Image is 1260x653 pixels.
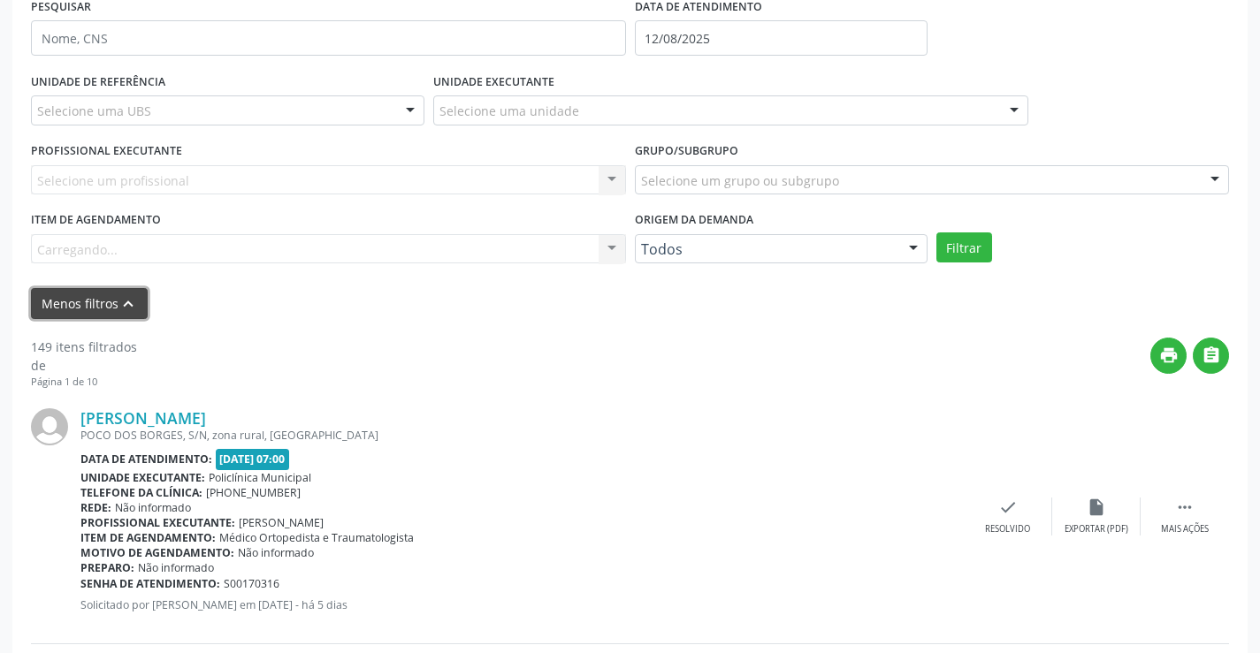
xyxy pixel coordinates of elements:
span: [PHONE_NUMBER] [206,485,301,500]
i:  [1175,497,1195,517]
i: keyboard_arrow_up [118,294,138,314]
img: img [31,408,68,445]
span: Não informado [138,560,214,575]
label: Grupo/Subgrupo [635,138,738,165]
label: UNIDADE EXECUTANTE [433,68,554,95]
b: Telefone da clínica: [80,485,202,500]
a: [PERSON_NAME] [80,408,206,428]
span: Todos [641,240,891,258]
div: Página 1 de 10 [31,375,137,390]
div: de [31,356,137,375]
i:  [1202,345,1221,365]
span: S00170316 [224,576,279,591]
b: Preparo: [80,560,134,575]
b: Rede: [80,500,111,515]
button: Filtrar [936,232,992,262]
label: UNIDADE DE REFERÊNCIA [31,68,165,95]
button: Menos filtroskeyboard_arrow_up [31,288,148,319]
div: Resolvido [985,523,1030,535]
input: Selecione um intervalo [635,20,928,56]
span: Não informado [238,545,314,560]
button: print [1150,338,1187,374]
span: Não informado [115,500,191,515]
span: Policlínica Municipal [209,470,311,485]
span: Selecione uma unidade [439,102,579,120]
i: check [998,497,1018,517]
label: PROFISSIONAL EXECUTANTE [31,138,182,165]
input: Nome, CNS [31,20,626,56]
b: Motivo de agendamento: [80,545,234,560]
span: Selecione um grupo ou subgrupo [641,171,839,190]
i: print [1159,345,1179,365]
span: Selecione uma UBS [37,102,151,120]
b: Item de agendamento: [80,530,216,545]
b: Unidade executante: [80,470,205,485]
label: Origem da demanda [635,207,753,234]
div: 149 itens filtrados [31,338,137,356]
div: Exportar (PDF) [1065,523,1128,535]
button:  [1193,338,1229,374]
i: insert_drive_file [1087,497,1106,517]
b: Senha de atendimento: [80,576,220,591]
span: [DATE] 07:00 [216,449,290,469]
span: Médico Ortopedista e Traumatologista [219,530,414,545]
label: Item de agendamento [31,207,161,234]
div: Mais ações [1161,523,1209,535]
span: [PERSON_NAME] [239,515,324,530]
b: Data de atendimento: [80,452,212,467]
b: Profissional executante: [80,515,235,530]
div: POCO DOS BORGES, S/N, zona rural, [GEOGRAPHIC_DATA] [80,428,964,443]
p: Solicitado por [PERSON_NAME] em [DATE] - há 5 dias [80,597,964,612]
